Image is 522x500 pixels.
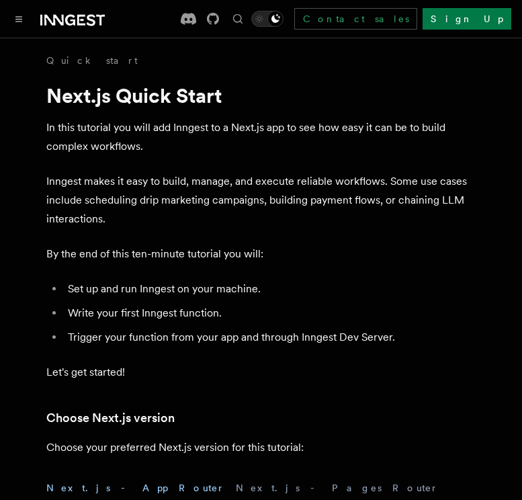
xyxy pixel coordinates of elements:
p: By the end of this ten-minute tutorial you will: [46,245,476,263]
p: Choose your preferred Next.js version for this tutorial: [46,438,476,457]
li: Trigger your function from your app and through Inngest Dev Server. [64,328,476,347]
a: Contact sales [294,8,417,30]
button: Find something... [230,11,246,27]
p: Let's get started! [46,363,476,382]
li: Set up and run Inngest on your machine. [64,280,476,298]
p: Inngest makes it easy to build, manage, and execute reliable workflows. Some use cases include sc... [46,172,476,228]
button: Toggle dark mode [251,11,284,27]
li: Write your first Inngest function. [64,304,476,323]
a: Quick start [46,54,138,67]
a: Choose Next.js version [46,409,175,427]
h1: Next.js Quick Start [46,83,476,108]
p: In this tutorial you will add Inngest to a Next.js app to see how easy it can be to build complex... [46,118,476,156]
a: Sign Up [423,8,511,30]
button: Toggle navigation [11,11,27,27]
